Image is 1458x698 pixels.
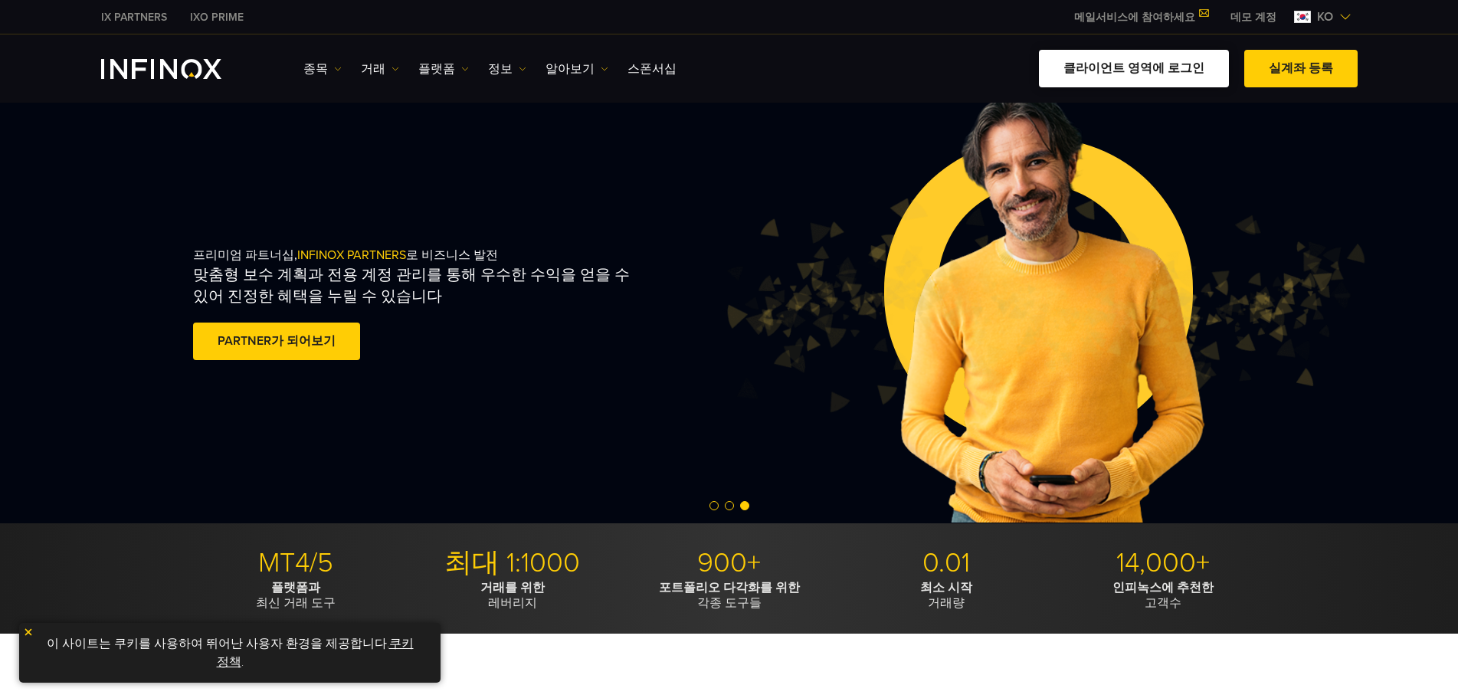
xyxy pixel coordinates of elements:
[546,60,608,78] a: 알아보기
[1112,580,1214,595] strong: 인피녹스에 추천한
[27,631,433,675] p: 이 사이트는 쿠키를 사용하여 뛰어난 사용자 환경을 제공합니다. .
[193,546,398,580] p: MT4/5
[303,60,342,78] a: 종목
[297,247,406,263] span: INFINOX PARTNERS
[709,501,719,510] span: Go to slide 1
[659,580,800,595] strong: 포트폴리오 다각화를 위한
[627,60,677,78] a: 스폰서십
[920,580,972,595] strong: 최소 시작
[23,627,34,637] img: yellow close icon
[1039,50,1229,87] a: 클라이언트 영역에 로그인
[725,501,734,510] span: Go to slide 2
[361,60,399,78] a: 거래
[1311,8,1339,26] span: ko
[740,501,749,510] span: Go to slide 3
[627,546,832,580] p: 900+
[488,60,526,78] a: 정보
[844,546,1049,580] p: 0.01
[1060,580,1266,611] p: 고객수
[193,580,398,611] p: 최신 거래 도구
[179,9,255,25] a: INFINOX
[1219,9,1288,25] a: INFINOX MENU
[193,323,360,360] a: PARTNER가 되어보기
[410,580,615,611] p: 레버리지
[193,223,762,388] div: 프리미엄 파트너십, 로 비즈니스 발전
[193,264,648,307] p: 맞춤형 보수 계획과 전용 계정 관리를 통해 우수한 수익을 얻을 수 있어 진정한 혜택을 누릴 수 있습니다
[1244,50,1358,87] a: 실계좌 등록
[480,580,545,595] strong: 거래를 위한
[1063,11,1219,24] a: 메일서비스에 참여하세요
[418,60,469,78] a: 플랫폼
[1060,546,1266,580] p: 14,000+
[271,580,320,595] strong: 플랫폼과
[844,580,1049,611] p: 거래량
[627,580,832,611] p: 각종 도구들
[410,546,615,580] p: 최대 1:1000
[90,9,179,25] a: INFINOX
[101,59,257,79] a: INFINOX Logo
